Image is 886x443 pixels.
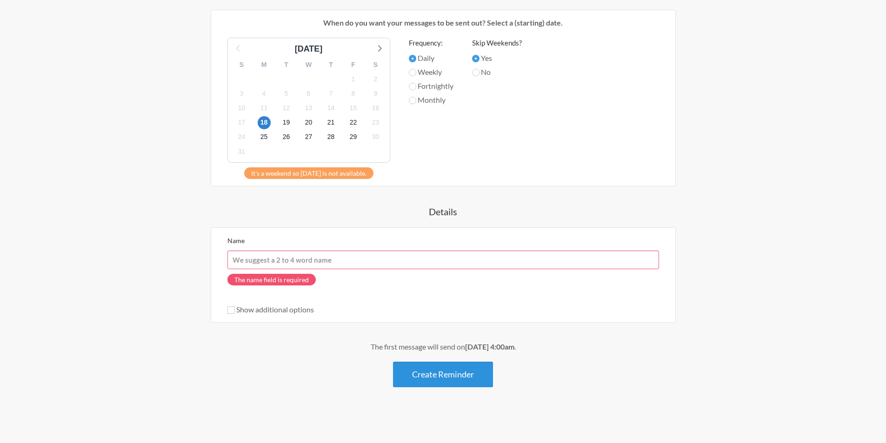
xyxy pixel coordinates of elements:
[409,80,453,92] label: Fortnightly
[235,102,248,115] span: Wednesday, September 10, 2025
[409,55,416,62] input: Daily
[325,116,338,129] span: Sunday, September 21, 2025
[409,69,416,76] input: Weekly
[465,342,514,351] strong: [DATE] 4:00am
[227,305,314,314] label: Show additional options
[472,66,522,78] label: No
[302,116,315,129] span: Saturday, September 20, 2025
[280,102,293,115] span: Friday, September 12, 2025
[325,87,338,100] span: Sunday, September 7, 2025
[369,87,382,100] span: Tuesday, September 9, 2025
[409,38,453,48] label: Frequency:
[347,87,360,100] span: Monday, September 8, 2025
[258,102,271,115] span: Thursday, September 11, 2025
[347,73,360,86] span: Monday, September 1, 2025
[298,58,320,72] div: W
[235,116,248,129] span: Wednesday, September 17, 2025
[227,251,659,269] input: We suggest a 2 to 4 word name
[218,17,668,28] p: When do you want your messages to be sent out? Select a (starting) date.
[409,66,453,78] label: Weekly
[227,306,235,314] input: Show additional options
[409,97,416,104] input: Monthly
[369,116,382,129] span: Tuesday, September 23, 2025
[275,58,298,72] div: T
[409,83,416,90] input: Fortnightly
[369,73,382,86] span: Tuesday, September 2, 2025
[280,116,293,129] span: Friday, September 19, 2025
[291,43,326,55] div: [DATE]
[347,102,360,115] span: Monday, September 15, 2025
[320,58,342,72] div: T
[227,274,316,285] span: The name field is required
[235,87,248,100] span: Wednesday, September 3, 2025
[472,38,522,48] label: Skip Weekends?
[393,362,493,387] button: Create Reminder
[325,131,338,144] span: Sunday, September 28, 2025
[302,87,315,100] span: Saturday, September 6, 2025
[365,58,387,72] div: S
[258,87,271,100] span: Thursday, September 4, 2025
[235,145,248,158] span: Wednesday, October 1, 2025
[342,58,365,72] div: F
[280,87,293,100] span: Friday, September 5, 2025
[258,131,271,144] span: Thursday, September 25, 2025
[472,69,480,76] input: No
[244,167,373,179] div: It's a weekend so [DATE] is not available.
[227,237,245,245] label: Name
[231,58,253,72] div: S
[409,53,453,64] label: Daily
[302,131,315,144] span: Saturday, September 27, 2025
[472,55,480,62] input: Yes
[325,102,338,115] span: Sunday, September 14, 2025
[302,102,315,115] span: Saturday, September 13, 2025
[235,131,248,144] span: Wednesday, September 24, 2025
[369,131,382,144] span: Tuesday, September 30, 2025
[369,102,382,115] span: Tuesday, September 16, 2025
[173,205,713,218] h4: Details
[347,116,360,129] span: Monday, September 22, 2025
[347,131,360,144] span: Monday, September 29, 2025
[173,341,713,352] div: The first message will send on .
[409,94,453,106] label: Monthly
[472,53,522,64] label: Yes
[258,116,271,129] span: Thursday, September 18, 2025
[253,58,275,72] div: M
[280,131,293,144] span: Friday, September 26, 2025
